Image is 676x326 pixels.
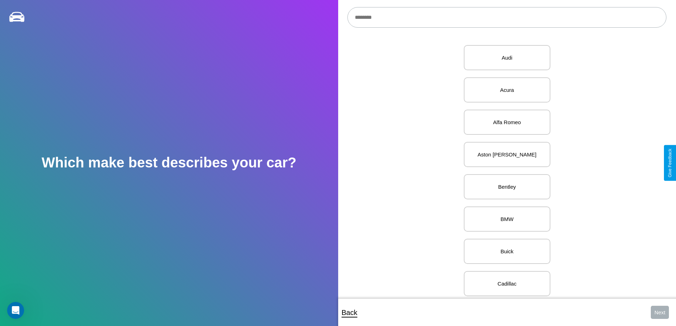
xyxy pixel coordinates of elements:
[7,302,24,319] iframe: Intercom live chat
[472,117,543,127] p: Alfa Romeo
[472,214,543,224] p: BMW
[42,155,296,171] h2: Which make best describes your car?
[651,306,669,319] button: Next
[472,279,543,288] p: Cadillac
[472,150,543,159] p: Aston [PERSON_NAME]
[472,85,543,95] p: Acura
[342,306,357,319] p: Back
[472,182,543,192] p: Bentley
[472,247,543,256] p: Buick
[667,149,672,177] div: Give Feedback
[472,53,543,62] p: Audi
